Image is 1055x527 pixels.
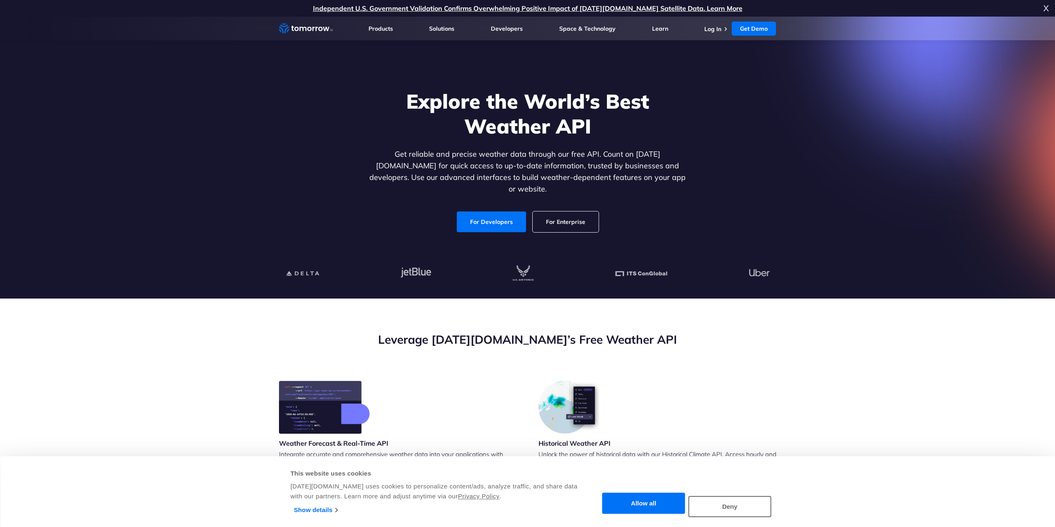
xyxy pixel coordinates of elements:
a: For Enterprise [533,211,599,232]
h3: Historical Weather API [538,439,611,448]
p: Unlock the power of historical data with our Historical Climate API. Access hourly and daily weat... [538,449,776,497]
div: [DATE][DOMAIN_NAME] uses cookies to personalize content/ads, analyze traffic, and share data with... [291,481,579,501]
a: For Developers [457,211,526,232]
h3: Weather Forecast & Real-Time API [279,439,388,448]
button: Allow all [602,493,685,514]
a: Independent U.S. Government Validation Confirms Overwhelming Positive Impact of [DATE][DOMAIN_NAM... [313,4,742,12]
p: Integrate accurate and comprehensive weather data into your applications with [DATE][DOMAIN_NAME]... [279,449,517,507]
div: This website uses cookies [291,469,579,478]
a: Learn [652,25,668,32]
a: Show details [294,504,337,516]
a: Privacy Policy [458,493,500,500]
p: Get reliable and precise weather data through our free API. Count on [DATE][DOMAIN_NAME] for quic... [368,148,688,195]
a: Space & Technology [559,25,616,32]
a: Products [369,25,393,32]
h1: Explore the World’s Best Weather API [368,89,688,138]
a: Log In [704,25,721,33]
a: Get Demo [732,22,776,36]
a: Developers [491,25,523,32]
a: Home link [279,22,333,35]
button: Deny [689,496,771,517]
a: Solutions [429,25,454,32]
h2: Leverage [DATE][DOMAIN_NAME]’s Free Weather API [279,332,776,347]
